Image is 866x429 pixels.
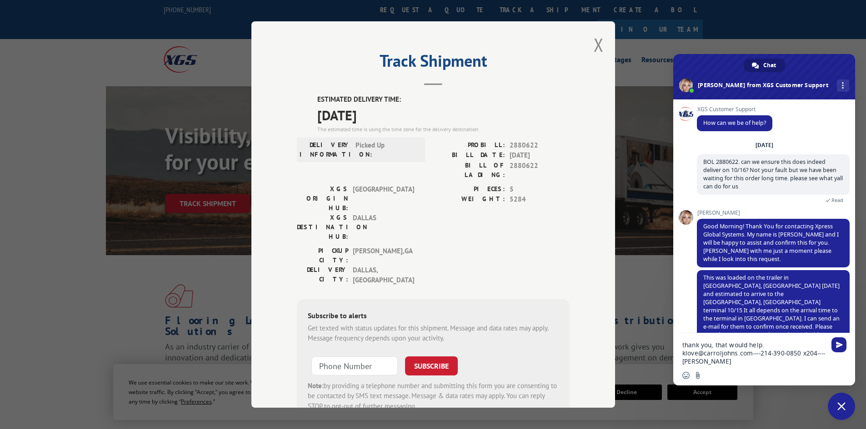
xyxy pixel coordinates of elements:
[297,54,570,72] h2: Track Shipment
[433,194,505,205] label: WEIGHT:
[697,210,850,216] span: [PERSON_NAME]
[763,59,776,72] span: Chat
[433,140,505,151] label: PROBILL:
[510,184,570,195] span: 5
[300,140,351,159] label: DELIVERY INFORMATION:
[433,161,505,180] label: BILL OF LADING:
[703,222,839,263] span: Good Morning! Thank You for contacting Xpress Global Systems. My name is [PERSON_NAME] and I will...
[433,184,505,195] label: PIECES:
[308,381,559,412] div: by providing a telephone number and submitting this form you are consenting to be contacted by SM...
[510,150,570,161] span: [DATE]
[317,94,570,105] label: ESTIMATED DELIVERY TIME:
[308,323,559,344] div: Get texted with status updates for this shipment. Message and data rates may apply. Message frequ...
[317,105,570,125] span: [DATE]
[756,143,773,148] div: [DATE]
[594,33,604,57] button: Close modal
[510,194,570,205] span: 5284
[837,79,849,92] div: More channels
[311,356,398,375] input: Phone Number
[703,158,843,190] span: BOL 2880622. can we ensure this does indeed deliver on 10/16? Not your fault but we have been wai...
[433,150,505,161] label: BILL DATE:
[510,161,570,180] span: 2880622
[353,184,414,213] span: [GEOGRAPHIC_DATA]
[297,184,348,213] label: XGS ORIGIN HUB:
[353,213,414,242] span: DALLAS
[831,197,843,203] span: Read
[682,372,690,379] span: Insert an emoji
[703,119,766,127] span: How can we be of help?
[317,125,570,133] div: The estimated time is using the time zone for the delivery destination.
[703,274,840,339] span: This was loaded on the trailer in [GEOGRAPHIC_DATA], [GEOGRAPHIC_DATA] [DATE] and estimated to ar...
[308,310,559,323] div: Subscribe to alerts
[694,372,701,379] span: Send a file
[297,213,348,242] label: XGS DESTINATION HUB:
[831,337,846,352] span: Send
[308,381,324,390] strong: Note:
[355,140,417,159] span: Picked Up
[697,106,772,113] span: XGS Customer Support
[405,356,458,375] button: SUBSCRIBE
[744,59,785,72] div: Chat
[682,341,826,365] textarea: Compose your message...
[353,265,414,286] span: DALLAS , [GEOGRAPHIC_DATA]
[297,265,348,286] label: DELIVERY CITY:
[353,246,414,265] span: [PERSON_NAME] , GA
[828,393,855,420] div: Close chat
[297,246,348,265] label: PICKUP CITY:
[510,140,570,151] span: 2880622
